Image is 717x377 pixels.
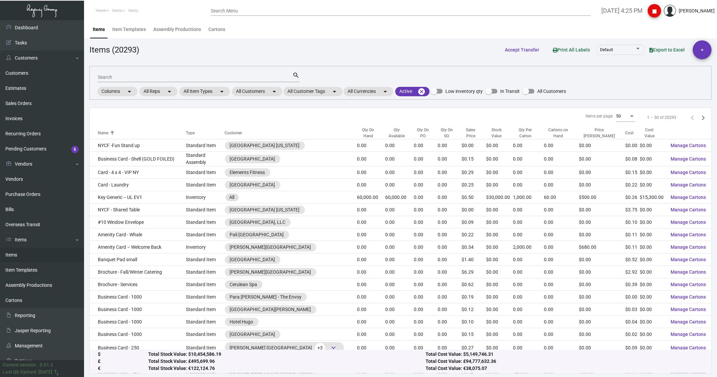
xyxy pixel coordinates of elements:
[186,266,225,278] td: Standard Item
[665,278,711,290] button: Manage Cartons
[230,156,275,163] div: [GEOGRAPHIC_DATA]
[385,166,414,179] td: 0.00
[186,278,225,291] td: Standard Item
[513,216,544,229] td: 0.00
[505,47,539,53] span: Accept Transfer
[625,130,634,136] div: Cost
[513,127,538,139] div: Qty Per Carton
[513,191,544,204] td: 1,000.00
[671,257,706,262] span: Manage Cartons
[385,191,414,204] td: 60,000.00
[640,216,665,229] td: $0.00
[625,266,640,278] td: $2.92
[462,204,486,216] td: $0.00
[579,291,625,303] td: $0.00
[640,166,665,179] td: $0.00
[225,127,357,139] th: Customer
[671,269,706,275] span: Manage Cartons
[90,303,186,316] td: Business Card - 1000
[579,166,625,179] td: $0.00
[357,179,386,191] td: 0.00
[385,303,414,316] td: 0.00
[357,204,386,216] td: 0.00
[640,152,665,166] td: $0.00
[186,229,225,241] td: Standard Item
[544,166,579,179] td: 0.00
[414,204,438,216] td: 0.00
[649,47,685,53] span: Export to Excel
[579,216,625,229] td: $0.00
[180,87,230,96] mat-chip: All Item Types
[665,253,711,266] button: Manage Cartons
[438,241,462,253] td: 0.00
[579,127,619,139] div: Price [PERSON_NAME]
[344,87,393,96] mat-chip: All Currencies
[671,143,706,148] span: Manage Cartons
[500,44,545,56] button: Accept Transfer
[647,114,676,121] div: 1 – 50 of 20293
[462,303,486,316] td: $0.12
[671,319,706,324] span: Manage Cartons
[513,303,544,316] td: 0.00
[414,152,438,166] td: 0.00
[579,229,625,241] td: $0.00
[671,207,706,212] span: Manage Cartons
[438,278,462,291] td: 0.00
[640,204,665,216] td: $0.00
[486,216,513,229] td: $0.00
[230,231,284,238] div: Pali [GEOGRAPHIC_DATA]
[665,229,711,241] button: Manage Cartons
[230,294,302,301] div: Para [PERSON_NAME] - The Envoy
[438,152,462,166] td: 0.00
[230,269,311,276] div: [PERSON_NAME][GEOGRAPHIC_DATA]
[208,26,225,33] div: Cartons
[462,216,486,229] td: $0.09
[385,278,414,291] td: 0.00
[414,127,432,139] div: Qty On PO
[665,303,711,315] button: Manage Cartons
[671,170,706,175] span: Manage Cartons
[385,179,414,191] td: 0.00
[640,127,659,139] div: Cost Value
[112,26,146,33] div: Item Templates
[90,216,186,229] td: #10 Window Envelope
[385,241,414,253] td: 0.00
[486,166,513,179] td: $0.00
[671,219,706,225] span: Manage Cartons
[665,266,711,278] button: Manage Cartons
[665,153,711,165] button: Manage Cartons
[579,191,625,204] td: $500.00
[544,303,579,316] td: 0.00
[445,87,483,95] span: Low inventory qty
[140,87,177,96] mat-chip: All Reps
[462,139,486,152] td: $0.00
[385,152,414,166] td: 0.00
[579,241,625,253] td: $680.00
[438,229,462,241] td: 0.00
[230,142,300,149] div: [GEOGRAPHIC_DATA] [US_STATE]
[414,253,438,266] td: 0.00
[385,127,414,139] div: Qty Available
[513,291,544,303] td: 0.00
[513,166,544,179] td: 0.00
[640,253,665,266] td: $0.00
[579,127,625,139] div: Price [PERSON_NAME]
[357,291,386,303] td: 0.00
[544,241,579,253] td: 0.00
[414,166,438,179] td: 0.00
[513,179,544,191] td: 0.00
[513,253,544,266] td: 0.00
[357,229,386,241] td: 0.00
[90,152,186,166] td: Business Card - Shell (GOLD FOILED)
[671,282,706,287] span: Manage Cartons
[90,266,186,278] td: Brochure - Fall/Winter Catering
[385,253,414,266] td: 0.00
[230,206,300,213] div: [GEOGRAPHIC_DATA] [US_STATE]
[579,266,625,278] td: $0.00
[544,191,579,204] td: 60.00
[544,216,579,229] td: 0.00
[486,179,513,191] td: $0.00
[186,130,195,136] div: Type
[395,87,430,96] mat-chip: Active
[544,152,579,166] td: 0.00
